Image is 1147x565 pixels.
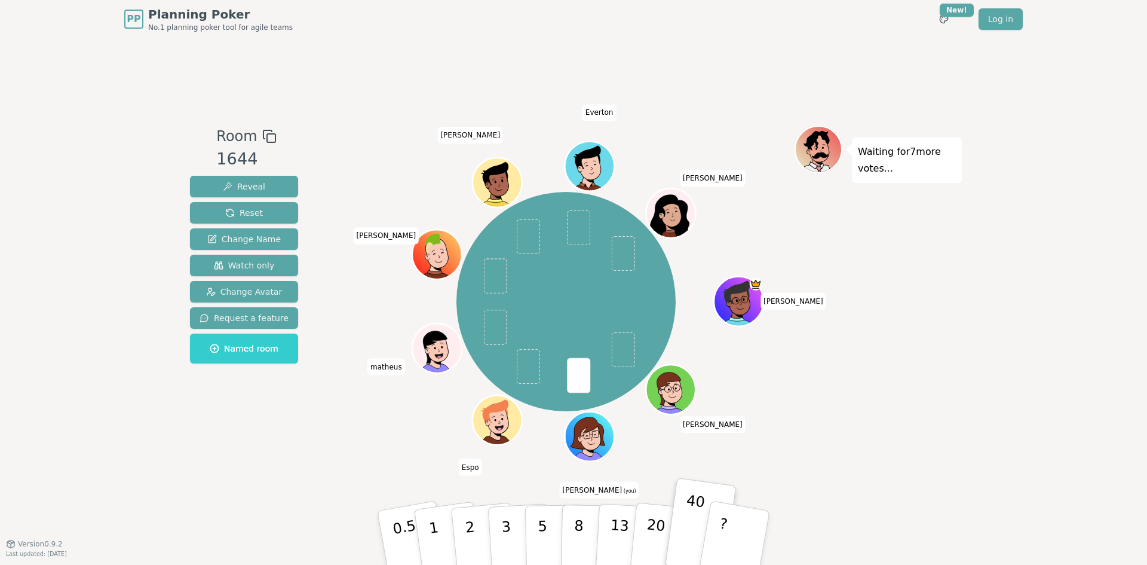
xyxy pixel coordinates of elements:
[210,343,278,355] span: Named room
[680,416,746,433] span: Click to change your name
[858,143,956,177] p: Waiting for 7 more votes...
[214,259,275,271] span: Watch only
[216,126,257,147] span: Room
[127,12,140,26] span: PP
[680,170,746,187] span: Click to change your name
[124,6,293,32] a: PPPlanning PokerNo.1 planning poker tool for agile teams
[979,8,1023,30] a: Log in
[437,127,503,144] span: Click to change your name
[190,176,298,197] button: Reveal
[354,228,419,245] span: Click to change your name
[190,334,298,364] button: Named room
[760,293,826,310] span: Click to change your name
[679,492,706,558] p: 40
[200,312,289,324] span: Request a feature
[459,459,482,476] span: Click to change your name
[367,359,405,375] span: Click to change your name
[190,202,298,224] button: Reset
[190,228,298,250] button: Change Name
[148,6,293,23] span: Planning Poker
[216,147,276,172] div: 1644
[225,207,263,219] span: Reset
[933,8,955,30] button: New!
[148,23,293,32] span: No.1 planning poker tool for agile teams
[190,281,298,303] button: Change Avatar
[560,482,639,499] span: Click to change your name
[750,278,762,291] span: Rafael is the host
[622,488,636,494] span: (you)
[940,4,974,17] div: New!
[190,255,298,276] button: Watch only
[582,105,617,121] span: Click to change your name
[6,539,63,549] button: Version0.9.2
[566,413,613,460] button: Click to change your avatar
[18,539,63,549] span: Version 0.9.2
[223,181,265,193] span: Reveal
[206,286,283,298] span: Change Avatar
[6,551,67,557] span: Last updated: [DATE]
[207,233,281,245] span: Change Name
[190,307,298,329] button: Request a feature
